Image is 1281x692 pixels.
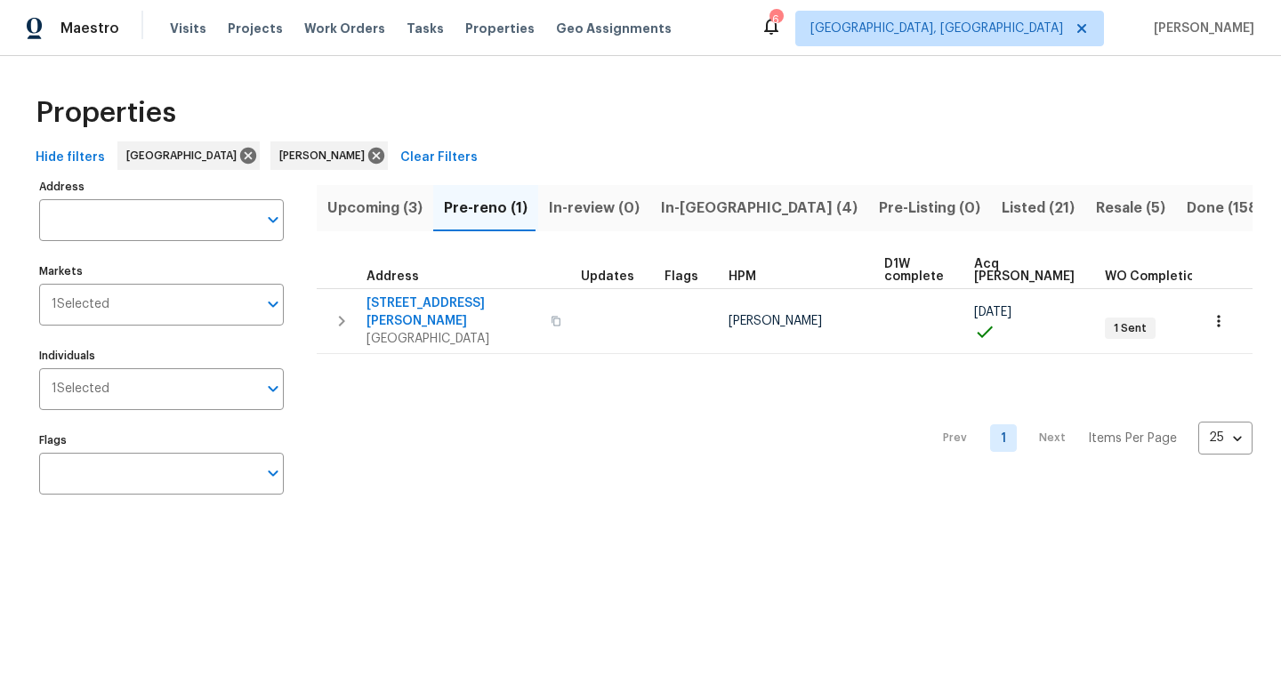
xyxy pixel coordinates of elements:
label: Markets [39,266,284,277]
span: 1 Selected [52,297,109,312]
span: Projects [228,20,283,37]
span: Properties [36,104,176,122]
div: 6 [769,11,782,28]
button: Open [261,292,286,317]
span: Flags [665,270,698,283]
span: [PERSON_NAME] [729,315,822,327]
span: Done (158) [1187,196,1263,221]
span: Upcoming (3) [327,196,423,221]
button: Open [261,376,286,401]
span: Resale (5) [1096,196,1165,221]
span: D1W complete [884,258,944,283]
label: Flags [39,435,284,446]
span: Address [367,270,419,283]
span: Work Orders [304,20,385,37]
span: Properties [465,20,535,37]
div: [GEOGRAPHIC_DATA] [117,141,260,170]
span: Geo Assignments [556,20,672,37]
span: [DATE] [974,306,1011,318]
div: [PERSON_NAME] [270,141,388,170]
span: [PERSON_NAME] [1147,20,1254,37]
label: Individuals [39,350,284,361]
span: WO Completion [1105,270,1203,283]
span: [STREET_ADDRESS][PERSON_NAME] [367,294,540,330]
span: Hide filters [36,147,105,169]
span: [GEOGRAPHIC_DATA] [367,330,540,348]
span: Tasks [407,22,444,35]
button: Open [261,461,286,486]
a: Goto page 1 [990,424,1017,452]
span: 1 Sent [1107,321,1154,336]
button: Open [261,207,286,232]
span: HPM [729,270,756,283]
span: Maestro [60,20,119,37]
span: Listed (21) [1002,196,1075,221]
button: Clear Filters [393,141,485,174]
span: Pre-Listing (0) [879,196,980,221]
nav: Pagination Navigation [926,365,1253,512]
button: Hide filters [28,141,112,174]
span: [GEOGRAPHIC_DATA] [126,147,244,165]
label: Address [39,181,284,192]
span: [GEOGRAPHIC_DATA], [GEOGRAPHIC_DATA] [810,20,1063,37]
span: Clear Filters [400,147,478,169]
span: Updates [581,270,634,283]
div: 25 [1198,414,1253,461]
span: In-[GEOGRAPHIC_DATA] (4) [661,196,858,221]
span: [PERSON_NAME] [279,147,372,165]
span: Pre-reno (1) [444,196,528,221]
span: Acq [PERSON_NAME] [974,258,1075,283]
span: 1 Selected [52,382,109,397]
span: Visits [170,20,206,37]
span: In-review (0) [549,196,640,221]
p: Items Per Page [1088,430,1177,447]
